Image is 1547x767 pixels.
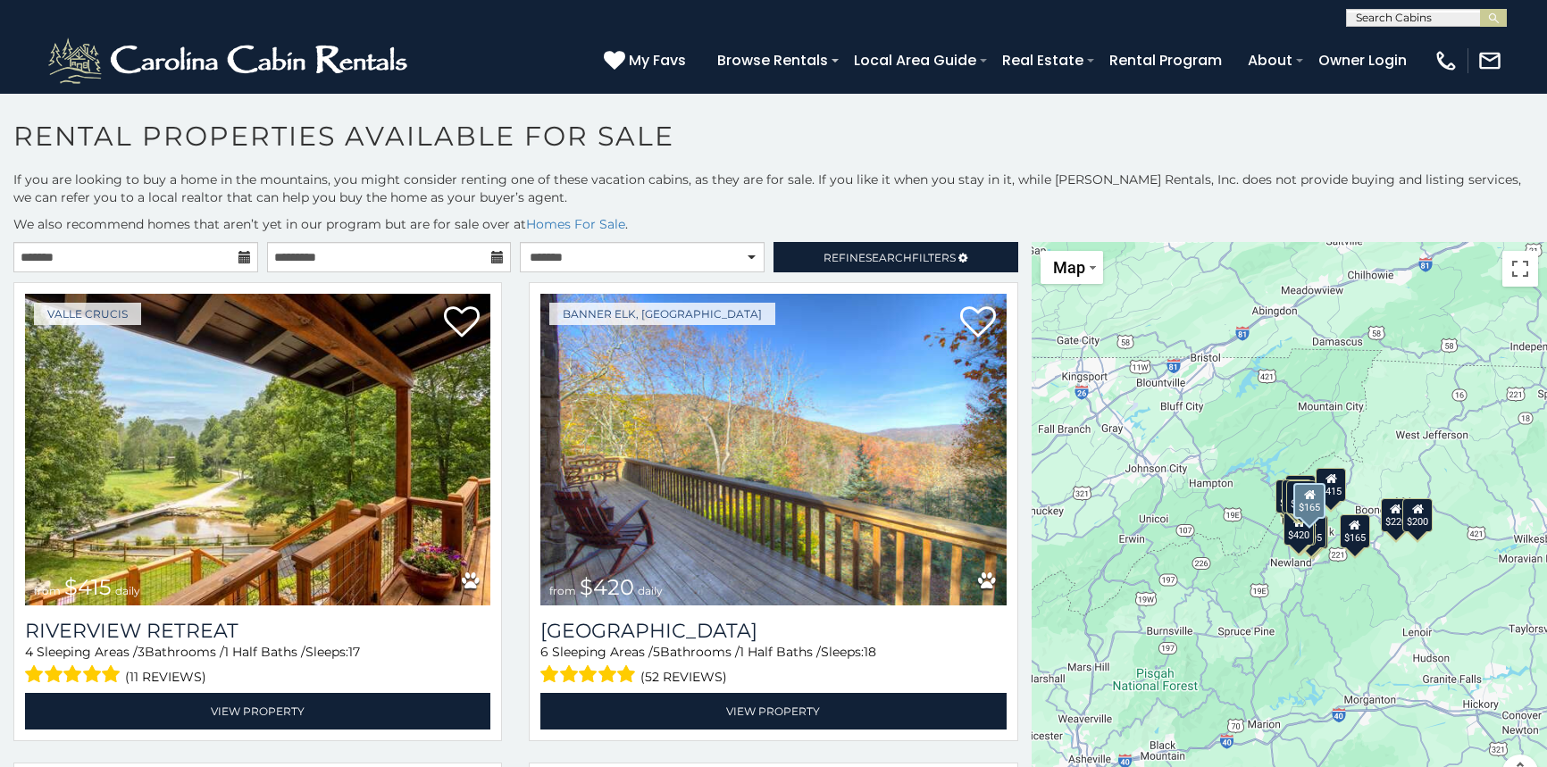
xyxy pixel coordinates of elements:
div: Sleeping Areas / Bathrooms / Sleeps: [540,643,1006,688]
a: Local Area Guide [845,45,985,76]
a: Owner Login [1309,45,1416,76]
div: $220 [1381,498,1411,532]
a: Riverview Retreat [25,619,490,643]
a: Rental Program [1100,45,1231,76]
button: Change map style [1041,251,1103,284]
div: $265 [1275,479,1306,513]
div: $420 [1284,512,1315,546]
span: (52 reviews) [640,665,727,688]
a: Homes For Sale [526,216,625,232]
a: Add to favorites [960,304,996,342]
div: $415 [1317,468,1347,502]
span: from [549,584,576,597]
a: North View Lodge from $420 daily [540,294,1006,605]
a: RefineSearchFilters [773,242,1018,272]
span: 4 [25,644,33,660]
span: Search [865,251,912,264]
a: View Property [25,693,490,729]
a: Riverview Retreat from $415 daily [25,294,490,605]
span: Map [1053,258,1085,277]
span: daily [638,584,663,597]
a: My Favs [604,49,690,72]
span: 1 Half Baths / [740,644,821,660]
div: $200 [1402,498,1433,532]
a: Banner Elk, [GEOGRAPHIC_DATA] [549,303,775,325]
a: Valle Crucis [34,303,141,325]
img: mail-regular-white.png [1477,48,1502,73]
img: phone-regular-white.png [1434,48,1459,73]
a: About [1239,45,1301,76]
img: Riverview Retreat [25,294,490,605]
span: 3 [138,644,145,660]
span: My Favs [629,49,686,71]
img: North View Lodge [540,294,1006,605]
span: (11 reviews) [125,665,206,688]
span: 18 [864,644,876,660]
div: $425 [1287,480,1317,514]
span: from [34,584,61,597]
div: $165 [1294,483,1326,519]
h3: North View Lodge [540,619,1006,643]
span: 6 [540,644,548,660]
div: Sleeping Areas / Bathrooms / Sleeps: [25,643,490,688]
img: White-1-2.png [45,34,415,88]
span: 5 [653,644,660,660]
div: $165 [1340,514,1370,548]
span: $420 [580,574,634,600]
span: 1 Half Baths / [224,644,305,660]
span: Refine Filters [824,251,956,264]
span: $415 [64,574,112,600]
a: [GEOGRAPHIC_DATA] [540,619,1006,643]
div: $200 [1282,479,1312,513]
span: daily [115,584,140,597]
button: Toggle fullscreen view [1502,251,1538,287]
a: Browse Rentals [708,45,837,76]
div: $135 [1285,475,1316,509]
a: View Property [540,693,1006,729]
a: Real Estate [993,45,1092,76]
span: 17 [348,644,360,660]
a: Add to favorites [444,304,480,342]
